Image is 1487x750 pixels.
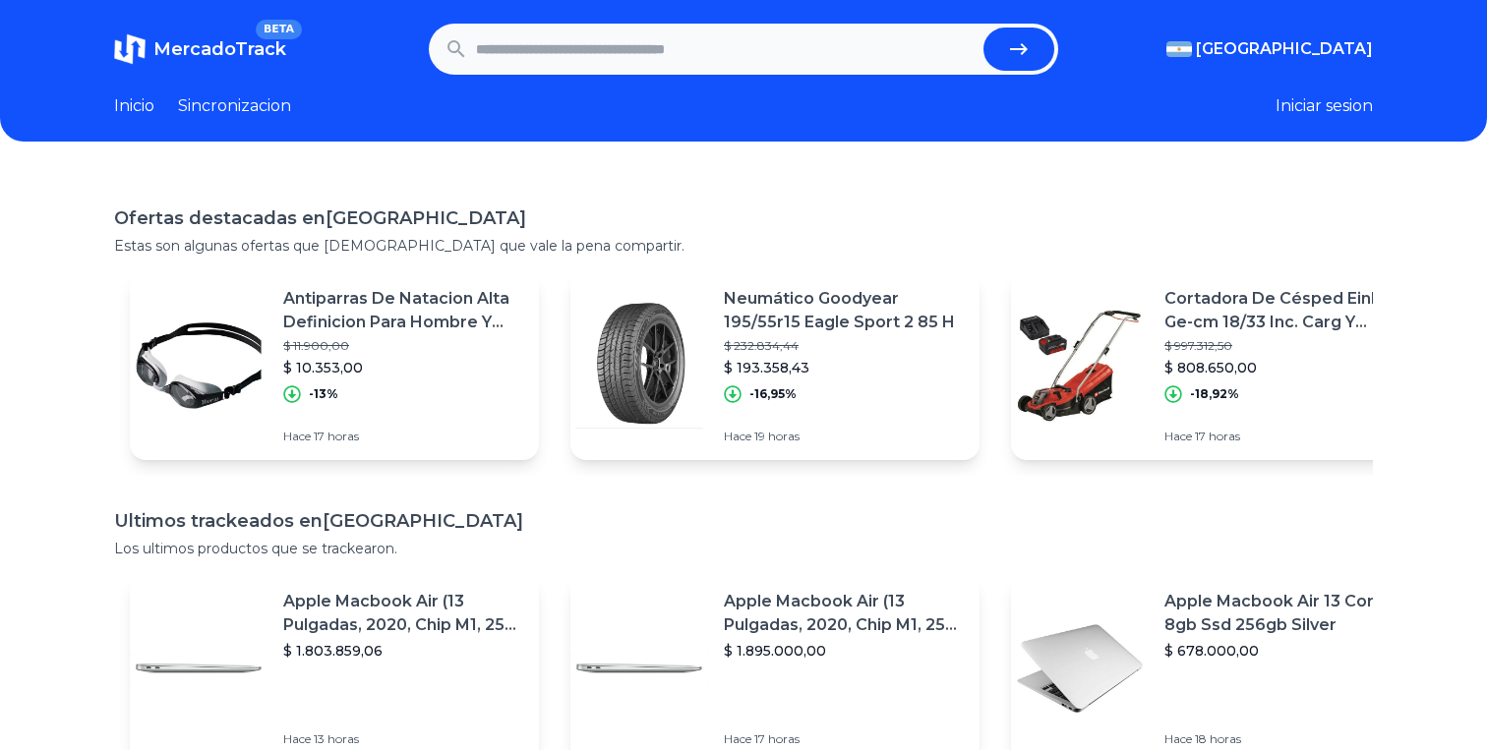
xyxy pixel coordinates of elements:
[749,386,797,402] p: -16,95%
[114,539,1373,558] p: Los ultimos productos que se trackearon.
[1164,590,1404,637] p: Apple Macbook Air 13 Core I5 8gb Ssd 256gb Silver
[1276,94,1373,118] button: Iniciar sesion
[1164,731,1404,747] p: Hace 18 horas
[724,590,964,637] p: Apple Macbook Air (13 Pulgadas, 2020, Chip M1, 256 Gb De Ssd, 8 Gb De Ram) - Plata
[114,33,286,65] a: MercadoTrackBETA
[130,600,268,737] img: Featured image
[178,94,291,118] a: Sincronizacion
[724,287,964,334] p: Neumático Goodyear 195/55r15 Eagle Sport 2 85 H
[1164,287,1404,334] p: Cortadora De Césped Einhell Ge-cm 18/33 Inc. Carg Y Bateria
[724,338,964,354] p: $ 232.834,44
[1011,271,1420,460] a: Featured imageCortadora De Césped Einhell Ge-cm 18/33 Inc. Carg Y Bateria$ 997.312,50$ 808.650,00...
[1166,41,1192,57] img: Argentina
[1190,386,1239,402] p: -18,92%
[114,33,146,65] img: MercadoTrack
[283,338,523,354] p: $ 11.900,00
[570,271,980,460] a: Featured imageNeumático Goodyear 195/55r15 Eagle Sport 2 85 H$ 232.834,44$ 193.358,43-16,95%Hace ...
[283,287,523,334] p: Antiparras De Natacion Alta Definicion Para Hombre Y Mujer
[1164,358,1404,377] p: $ 808.650,00
[153,38,286,60] span: MercadoTrack
[256,20,302,39] span: BETA
[570,600,708,737] img: Featured image
[283,731,523,747] p: Hace 13 horas
[1011,600,1149,737] img: Featured image
[114,507,1373,535] h1: Ultimos trackeados en [GEOGRAPHIC_DATA]
[724,358,964,377] p: $ 193.358,43
[724,641,964,661] p: $ 1.895.000,00
[283,590,523,637] p: Apple Macbook Air (13 Pulgadas, 2020, Chip M1, 256 Gb De Ssd, 8 Gb De Ram) - Plata
[283,358,523,377] p: $ 10.353,00
[724,731,964,747] p: Hace 17 horas
[130,271,539,460] a: Featured imageAntiparras De Natacion Alta Definicion Para Hombre Y Mujer$ 11.900,00$ 10.353,00-13...
[1166,37,1373,61] button: [GEOGRAPHIC_DATA]
[724,429,964,444] p: Hace 19 horas
[283,641,523,661] p: $ 1.803.859,06
[114,236,1373,256] p: Estas son algunas ofertas que [DEMOGRAPHIC_DATA] que vale la pena compartir.
[130,297,268,434] img: Featured image
[1164,641,1404,661] p: $ 678.000,00
[309,386,338,402] p: -13%
[114,204,1373,232] h1: Ofertas destacadas en [GEOGRAPHIC_DATA]
[1196,37,1373,61] span: [GEOGRAPHIC_DATA]
[570,297,708,434] img: Featured image
[1164,429,1404,444] p: Hace 17 horas
[114,94,154,118] a: Inicio
[1164,338,1404,354] p: $ 997.312,50
[1011,297,1149,434] img: Featured image
[283,429,523,444] p: Hace 17 horas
